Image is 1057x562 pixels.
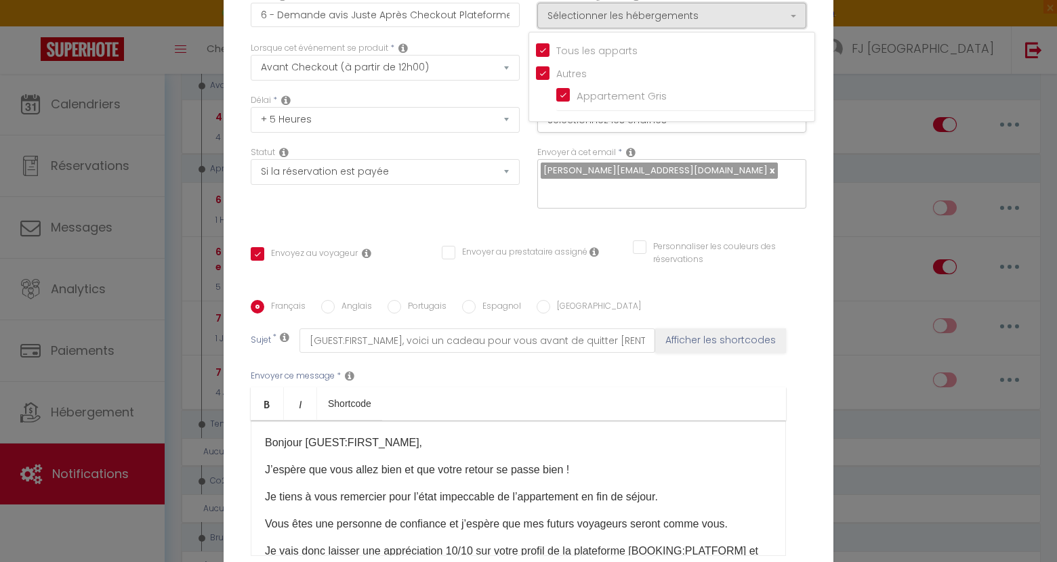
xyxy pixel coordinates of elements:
label: Envoyer à cet email [537,146,616,159]
button: Afficher les shortcodes [655,328,786,353]
i: Envoyer au voyageur [362,248,371,259]
label: Délai [251,94,271,107]
label: Statut [251,146,275,159]
button: Sélectionner les hébergements [537,3,806,28]
button: Ouvrir le widget de chat LiveChat [11,5,51,46]
label: Envoyer ce message [251,370,335,383]
a: Shortcode [317,387,382,420]
label: [GEOGRAPHIC_DATA] [550,300,641,315]
p: Je tiens à vous remercier pour l’état impeccable de l’appartement en fin de séjour. [265,489,772,505]
p: J’espère que vous allez bien et que votre retour se passe bien ! [265,462,772,478]
span: [PERSON_NAME][EMAIL_ADDRESS][DOMAIN_NAME] [543,164,768,177]
label: Espagnol [476,300,521,315]
i: Envoyer au prestataire si il est assigné [589,246,599,257]
p: Vous êtes une personne de confiance et j’espère que mes futurs voyageurs seront comme vous. [265,516,772,532]
label: Anglais [335,300,372,315]
i: Action Time [281,95,291,106]
label: Sujet [251,334,271,348]
i: Subject [280,332,289,343]
a: Italic [284,387,317,420]
p: Bonjour [GUEST:FIRST_NAME], [265,435,772,451]
i: Message [345,370,354,381]
i: Booking status [279,147,289,158]
label: Lorsque cet événement se produit [251,42,388,55]
a: Bold [251,387,284,420]
i: Recipient [626,147,636,158]
label: Portugais [401,300,447,315]
i: Event Occur [398,43,408,53]
span: Appartement Gris [577,89,667,103]
span: Autres [556,67,587,81]
label: Français [264,300,306,315]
